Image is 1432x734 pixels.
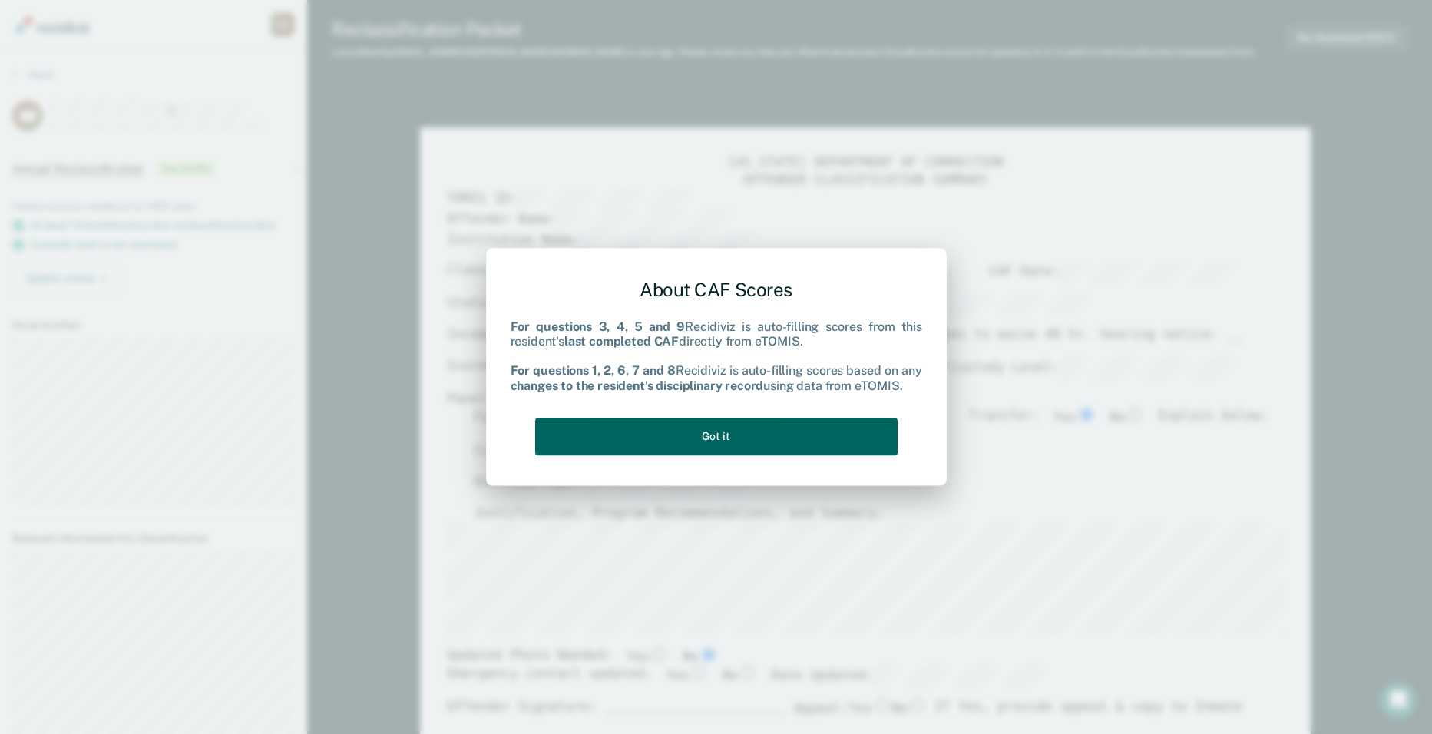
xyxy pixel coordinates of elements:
b: last completed CAF [564,334,679,349]
b: changes to the resident's disciplinary record [511,379,764,393]
b: For questions 1, 2, 6, 7 and 8 [511,364,676,379]
div: Recidiviz is auto-filling scores from this resident's directly from eTOMIS. Recidiviz is auto-fil... [511,319,922,393]
b: For questions 3, 4, 5 and 9 [511,319,686,334]
div: About CAF Scores [511,266,922,313]
button: Got it [535,418,898,455]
